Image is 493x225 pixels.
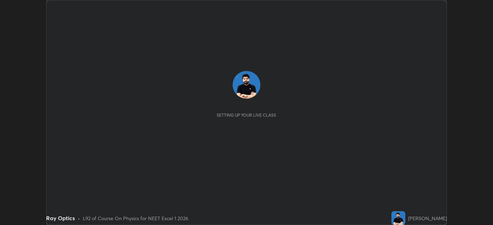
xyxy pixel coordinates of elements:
div: Ray Optics [46,214,75,222]
img: 83a18a2ccf0346ec988349b1c8dfe260.jpg [391,211,405,225]
div: [PERSON_NAME] [408,215,447,222]
div: Setting up your live class [217,112,276,118]
div: L92 of Course On Physics for NEET Excel 1 2026 [83,215,188,222]
div: • [78,215,80,222]
img: 83a18a2ccf0346ec988349b1c8dfe260.jpg [233,71,260,99]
